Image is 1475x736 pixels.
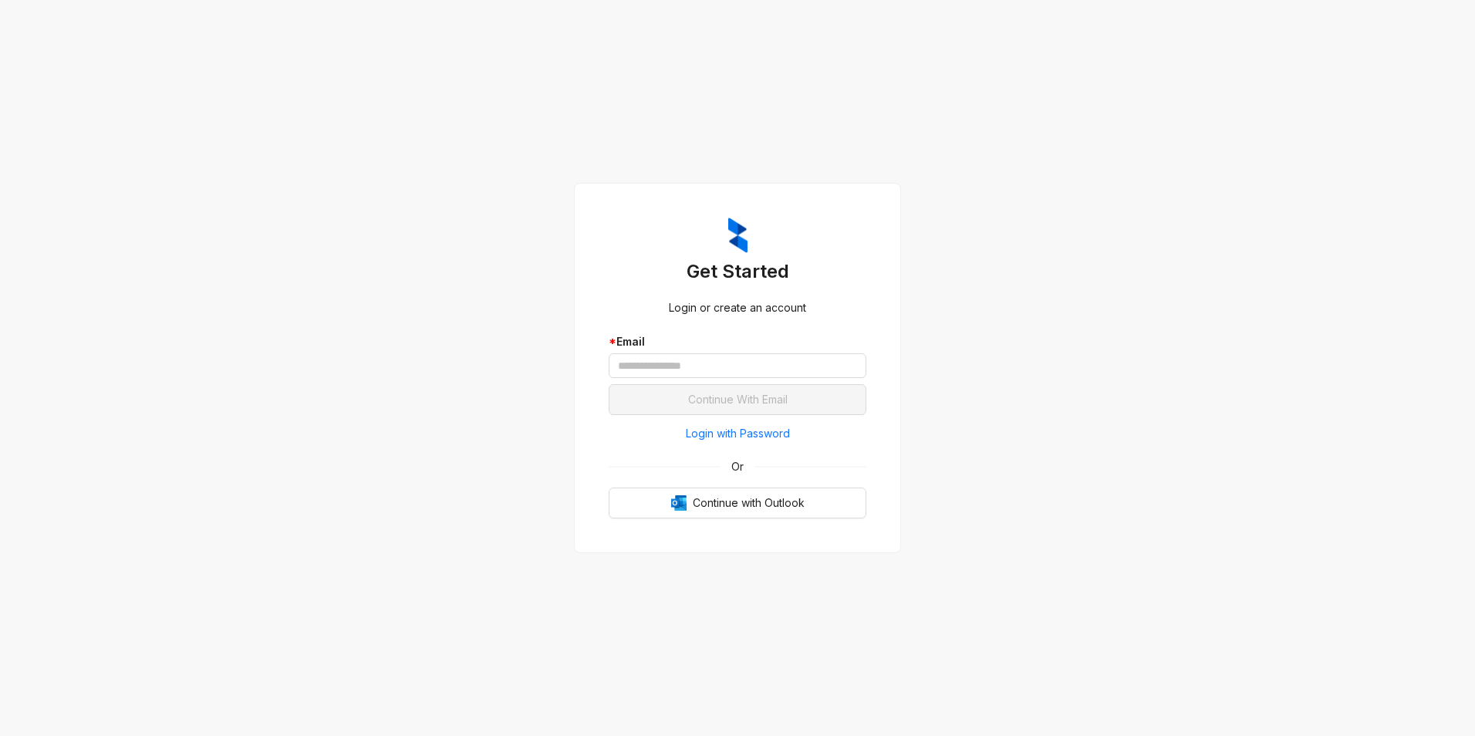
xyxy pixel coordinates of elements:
[671,495,687,511] img: Outlook
[721,458,754,475] span: Or
[609,384,866,415] button: Continue With Email
[609,299,866,316] div: Login or create an account
[686,425,790,442] span: Login with Password
[609,488,866,518] button: OutlookContinue with Outlook
[609,333,866,350] div: Email
[728,218,748,253] img: ZumaIcon
[693,495,805,511] span: Continue with Outlook
[609,259,866,284] h3: Get Started
[609,421,866,446] button: Login with Password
